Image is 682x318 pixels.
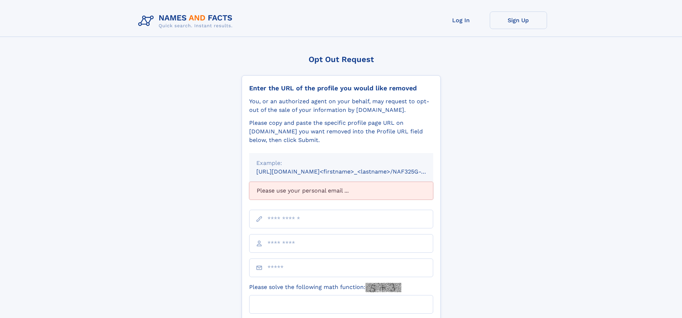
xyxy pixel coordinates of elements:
div: You, or an authorized agent on your behalf, may request to opt-out of the sale of your informatio... [249,97,433,114]
small: [URL][DOMAIN_NAME]<firstname>_<lastname>/NAF325G-xxxxxxxx [256,168,447,175]
div: Please use your personal email ... [249,182,433,200]
div: Opt Out Request [242,55,441,64]
label: Please solve the following math function: [249,283,401,292]
a: Sign Up [490,11,547,29]
a: Log In [432,11,490,29]
img: Logo Names and Facts [135,11,238,31]
div: Example: [256,159,426,167]
div: Enter the URL of the profile you would like removed [249,84,433,92]
div: Please copy and paste the specific profile page URL on [DOMAIN_NAME] you want removed into the Pr... [249,119,433,144]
